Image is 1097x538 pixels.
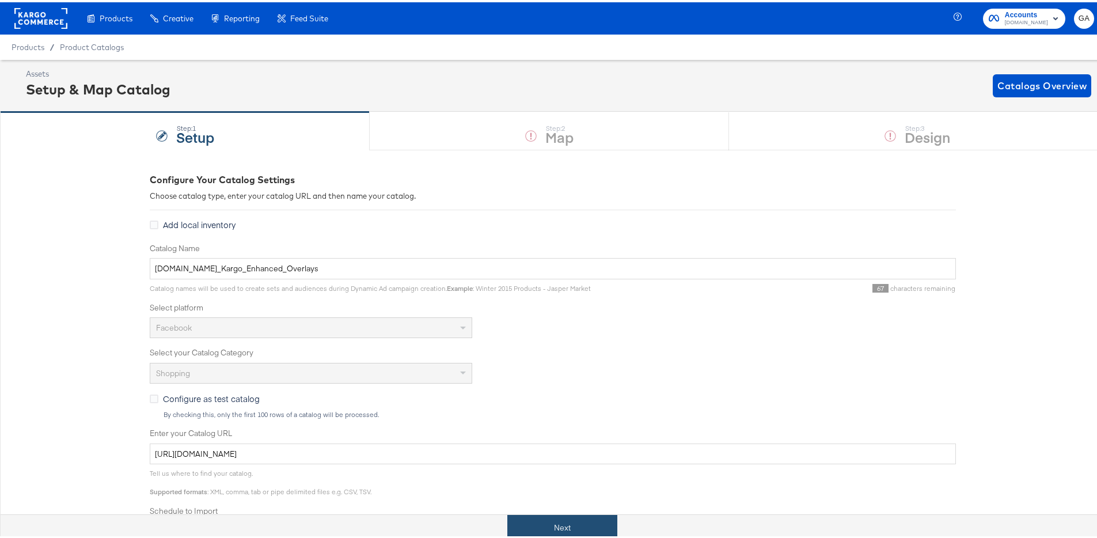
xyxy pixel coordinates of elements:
[872,282,889,290] span: 67
[997,75,1087,92] span: Catalogs Overview
[150,256,956,277] input: Name your catalog e.g. My Dynamic Product Catalog
[156,320,192,331] span: Facebook
[176,125,214,144] strong: Setup
[176,122,214,130] div: Step: 1
[224,12,260,21] span: Reporting
[150,426,956,437] label: Enter your Catalog URL
[163,408,956,416] div: By checking this, only the first 100 rows of a catalog will be processed.
[150,300,956,311] label: Select platform
[591,282,956,291] div: characters remaining
[163,391,260,402] span: Configure as test catalog
[60,40,124,50] a: Product Catalogs
[447,282,473,290] strong: Example
[1005,7,1048,19] span: Accounts
[26,66,170,77] div: Assets
[150,345,956,356] label: Select your Catalog Category
[26,77,170,97] div: Setup & Map Catalog
[150,188,956,199] div: Choose catalog type, enter your catalog URL and then name your catalog.
[100,12,132,21] span: Products
[163,12,193,21] span: Creative
[1074,6,1094,26] button: GA
[150,241,956,252] label: Catalog Name
[44,40,60,50] span: /
[1079,10,1090,23] span: GA
[150,485,207,494] strong: Supported formats
[1005,16,1048,25] span: [DOMAIN_NAME]
[290,12,328,21] span: Feed Suite
[150,171,956,184] div: Configure Your Catalog Settings
[156,366,190,376] span: Shopping
[983,6,1065,26] button: Accounts[DOMAIN_NAME]
[993,72,1091,95] button: Catalogs Overview
[163,217,236,228] span: Add local inventory
[12,40,44,50] span: Products
[150,467,371,494] span: Tell us where to find your catalog. : XML, comma, tab or pipe delimited files e.g. CSV, TSV.
[150,441,956,463] input: Enter Catalog URL, e.g. http://www.example.com/products.xml
[150,282,591,290] span: Catalog names will be used to create sets and audiences during Dynamic Ad campaign creation. : Wi...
